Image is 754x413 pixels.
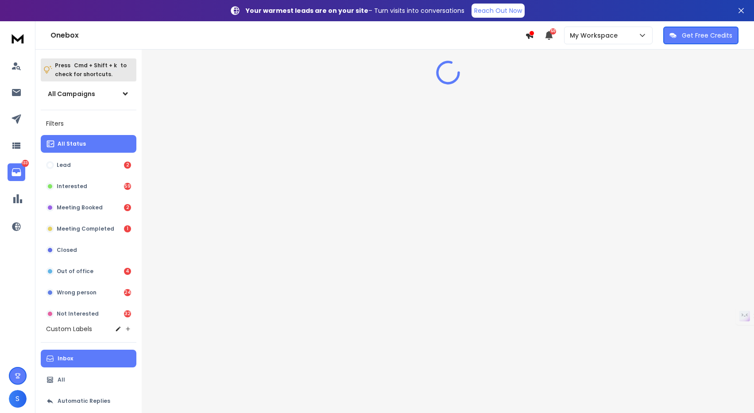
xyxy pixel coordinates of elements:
[41,371,136,389] button: All
[41,135,136,153] button: All Status
[58,140,86,147] p: All Status
[57,225,114,232] p: Meeting Completed
[9,390,27,408] button: S
[8,163,25,181] a: 133
[124,268,131,275] div: 4
[9,30,27,46] img: logo
[58,355,73,362] p: Inbox
[46,324,92,333] h3: Custom Labels
[663,27,739,44] button: Get Free Credits
[124,204,131,211] div: 2
[73,60,118,70] span: Cmd + Shift + k
[41,117,136,130] h3: Filters
[682,31,732,40] p: Get Free Credits
[41,350,136,367] button: Inbox
[550,28,556,35] span: 50
[58,398,110,405] p: Automatic Replies
[41,220,136,238] button: Meeting Completed1
[41,392,136,410] button: Automatic Replies
[50,30,525,41] h1: Onebox
[41,241,136,259] button: Closed
[474,6,522,15] p: Reach Out Now
[57,204,103,211] p: Meeting Booked
[246,6,368,15] strong: Your warmest leads are on your site
[124,310,131,317] div: 32
[41,305,136,323] button: Not Interested32
[22,160,29,167] p: 133
[570,31,621,40] p: My Workspace
[124,162,131,169] div: 2
[246,6,464,15] p: – Turn visits into conversations
[124,289,131,296] div: 24
[48,89,95,98] h1: All Campaigns
[41,262,136,280] button: Out of office4
[55,61,127,79] p: Press to check for shortcuts.
[124,183,131,190] div: 59
[124,225,131,232] div: 1
[58,376,65,383] p: All
[472,4,525,18] a: Reach Out Now
[57,162,71,169] p: Lead
[41,284,136,301] button: Wrong person24
[41,85,136,103] button: All Campaigns
[57,183,87,190] p: Interested
[57,247,77,254] p: Closed
[41,199,136,216] button: Meeting Booked2
[57,289,97,296] p: Wrong person
[41,178,136,195] button: Interested59
[57,268,93,275] p: Out of office
[57,310,99,317] p: Not Interested
[41,156,136,174] button: Lead2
